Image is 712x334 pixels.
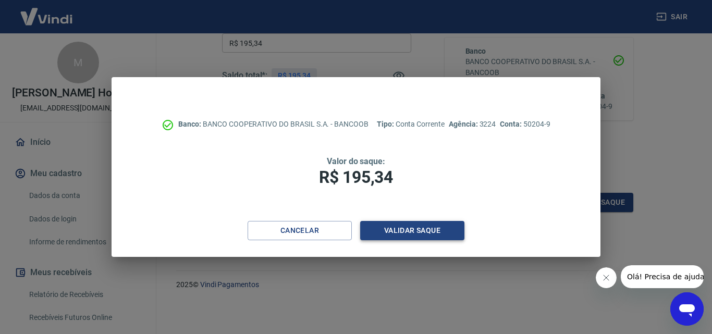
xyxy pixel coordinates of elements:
span: Banco: [178,120,203,128]
span: R$ 195,34 [319,167,393,187]
p: Conta Corrente [377,119,445,130]
span: Agência: [449,120,480,128]
iframe: Fechar mensagem [596,267,617,288]
span: Valor do saque: [327,156,385,166]
p: 3224 [449,119,496,130]
span: Olá! Precisa de ajuda? [6,7,88,16]
p: BANCO COOPERATIVO DO BRASIL S.A. - BANCOOB [178,119,369,130]
iframe: Mensagem da empresa [621,265,704,288]
iframe: Botão para abrir a janela de mensagens [670,292,704,326]
span: Tipo: [377,120,396,128]
button: Cancelar [248,221,352,240]
p: 50204-9 [500,119,550,130]
button: Validar saque [360,221,464,240]
span: Conta: [500,120,523,128]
